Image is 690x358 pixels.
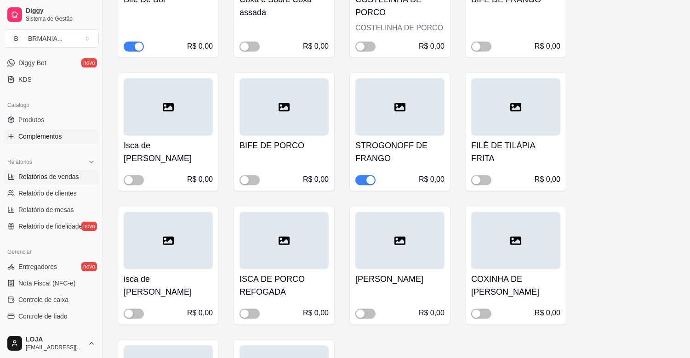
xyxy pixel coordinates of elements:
h4: STROGONOFF DE FRANGO [355,140,445,165]
div: R$ 0,00 [535,174,560,185]
a: KDS [4,72,99,87]
a: Controle de caixa [4,292,99,307]
div: R$ 0,00 [419,308,445,319]
button: Select a team [4,29,99,48]
div: R$ 0,00 [187,41,213,52]
h4: isca de [PERSON_NAME] [124,273,213,299]
div: R$ 0,00 [303,41,329,52]
h4: ISCA DE PORCO REFOGADA [240,273,329,299]
span: Controle de caixa [18,295,68,304]
div: BRMANIA ... [28,34,63,43]
span: [EMAIL_ADDRESS][DOMAIN_NAME] [26,344,84,351]
span: Controle de fiado [18,312,68,321]
a: Entregadoresnovo [4,259,99,274]
a: Nota Fiscal (NFC-e) [4,276,99,291]
div: R$ 0,00 [419,174,445,185]
span: Diggy Bot [18,58,46,67]
span: Relatório de clientes [18,189,77,198]
h4: Isca de [PERSON_NAME] [124,140,213,165]
span: Nota Fiscal (NFC-e) [18,279,75,288]
h4: COXINHA DE [PERSON_NAME] [471,273,560,299]
span: Cupons [18,328,40,337]
div: Gerenciar [4,245,99,259]
div: Catálogo [4,98,99,112]
h4: BIFE DE PORCO [240,140,329,152]
div: R$ 0,00 [303,174,329,185]
div: R$ 0,00 [187,174,213,185]
span: Complementos [18,132,62,141]
div: R$ 0,00 [535,308,560,319]
a: Complementos [4,129,99,144]
a: Relatório de mesas [4,202,99,217]
span: KDS [18,75,32,84]
span: Diggy [26,7,95,15]
span: Relatório de fidelidade [18,222,82,231]
a: Produtos [4,112,99,127]
a: Diggy Botnovo [4,56,99,70]
h4: [PERSON_NAME] [355,273,445,286]
span: Relatórios [7,158,32,166]
a: DiggySistema de Gestão [4,4,99,26]
div: R$ 0,00 [419,41,445,52]
a: Controle de fiado [4,309,99,324]
button: LOJA[EMAIL_ADDRESS][DOMAIN_NAME] [4,332,99,354]
span: Entregadores [18,262,57,271]
span: Produtos [18,115,44,124]
div: COSTELINHA DE PORCO [355,22,445,34]
h4: FILÉ DE TILÁPIA FRITA [471,140,560,165]
div: R$ 0,00 [535,41,560,52]
div: R$ 0,00 [303,308,329,319]
span: LOJA [26,336,84,344]
div: R$ 0,00 [187,308,213,319]
a: Relatório de clientes [4,186,99,201]
span: Relatórios de vendas [18,172,79,181]
a: Relatórios de vendas [4,169,99,184]
span: Relatório de mesas [18,205,74,214]
a: Relatório de fidelidadenovo [4,219,99,234]
span: Sistema de Gestão [26,15,95,22]
a: Cupons [4,325,99,340]
span: B [11,34,21,43]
